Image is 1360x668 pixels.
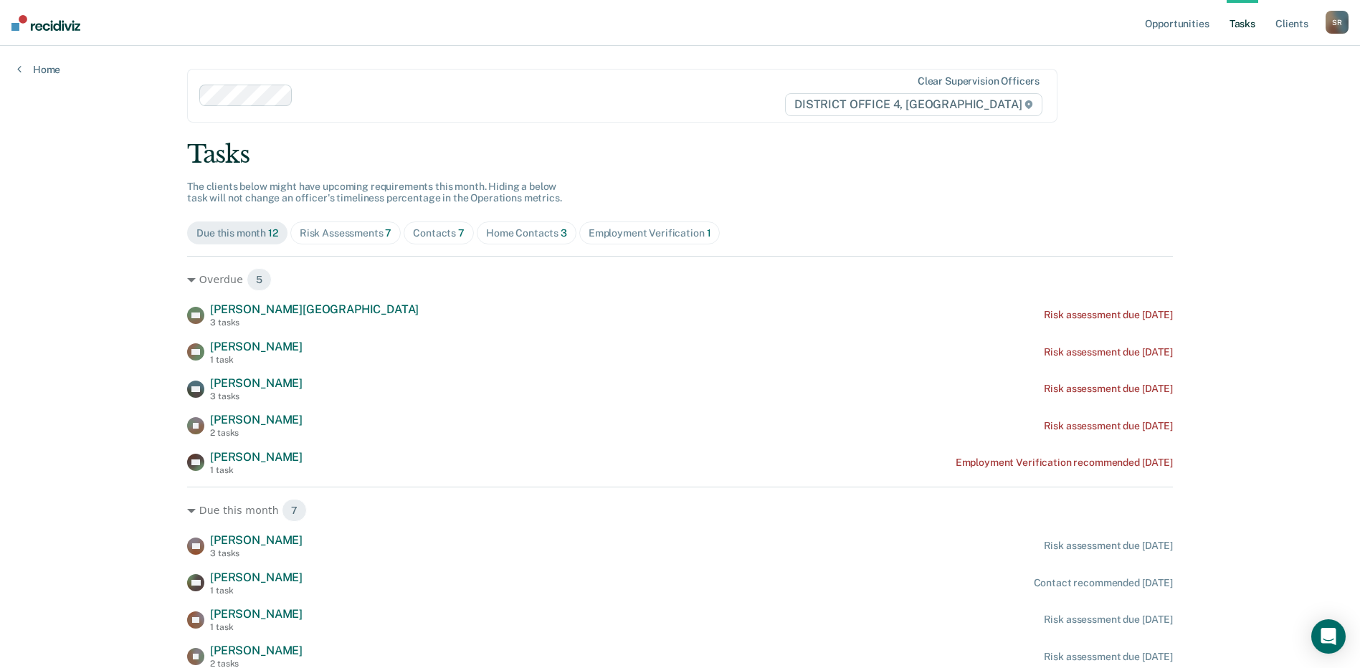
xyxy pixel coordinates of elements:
span: DISTRICT OFFICE 4, [GEOGRAPHIC_DATA] [785,93,1042,116]
div: S R [1326,11,1349,34]
a: Home [17,63,60,76]
div: Open Intercom Messenger [1311,619,1346,654]
div: 1 task [210,465,303,475]
span: [PERSON_NAME] [210,607,303,621]
span: 7 [385,227,391,239]
div: 2 tasks [210,428,303,438]
span: [PERSON_NAME][GEOGRAPHIC_DATA] [210,302,419,316]
div: Tasks [187,140,1173,169]
div: Clear supervision officers [918,75,1040,87]
span: [PERSON_NAME] [210,450,303,464]
div: Risk assessment due [DATE] [1044,651,1173,663]
div: Risk assessment due [DATE] [1044,420,1173,432]
div: Risk assessment due [DATE] [1044,383,1173,395]
div: Risk assessment due [DATE] [1044,614,1173,626]
div: Home Contacts [486,227,567,239]
div: 1 task [210,586,303,596]
button: SR [1326,11,1349,34]
span: 5 [247,268,272,291]
div: Employment Verification [589,227,711,239]
div: 3 tasks [210,318,419,328]
div: Due this month [196,227,278,239]
div: 1 task [210,355,303,365]
span: [PERSON_NAME] [210,376,303,390]
div: 3 tasks [210,391,303,401]
span: 3 [561,227,567,239]
div: 1 task [210,622,303,632]
span: 7 [458,227,465,239]
div: Risk assessment due [DATE] [1044,309,1173,321]
span: 12 [268,227,278,239]
span: The clients below might have upcoming requirements this month. Hiding a below task will not chang... [187,181,562,204]
div: Contacts [413,227,465,239]
img: Recidiviz [11,15,80,31]
div: Risk assessment due [DATE] [1044,346,1173,358]
span: 1 [707,227,711,239]
div: Employment Verification recommended [DATE] [956,457,1173,469]
span: [PERSON_NAME] [210,644,303,657]
div: Risk assessment due [DATE] [1044,540,1173,552]
span: [PERSON_NAME] [210,340,303,353]
span: [PERSON_NAME] [210,571,303,584]
div: Overdue 5 [187,268,1173,291]
div: 3 tasks [210,548,303,558]
div: Due this month 7 [187,499,1173,522]
span: [PERSON_NAME] [210,533,303,547]
div: Risk Assessments [300,227,392,239]
span: [PERSON_NAME] [210,413,303,426]
span: 7 [282,499,307,522]
div: Contact recommended [DATE] [1034,577,1173,589]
